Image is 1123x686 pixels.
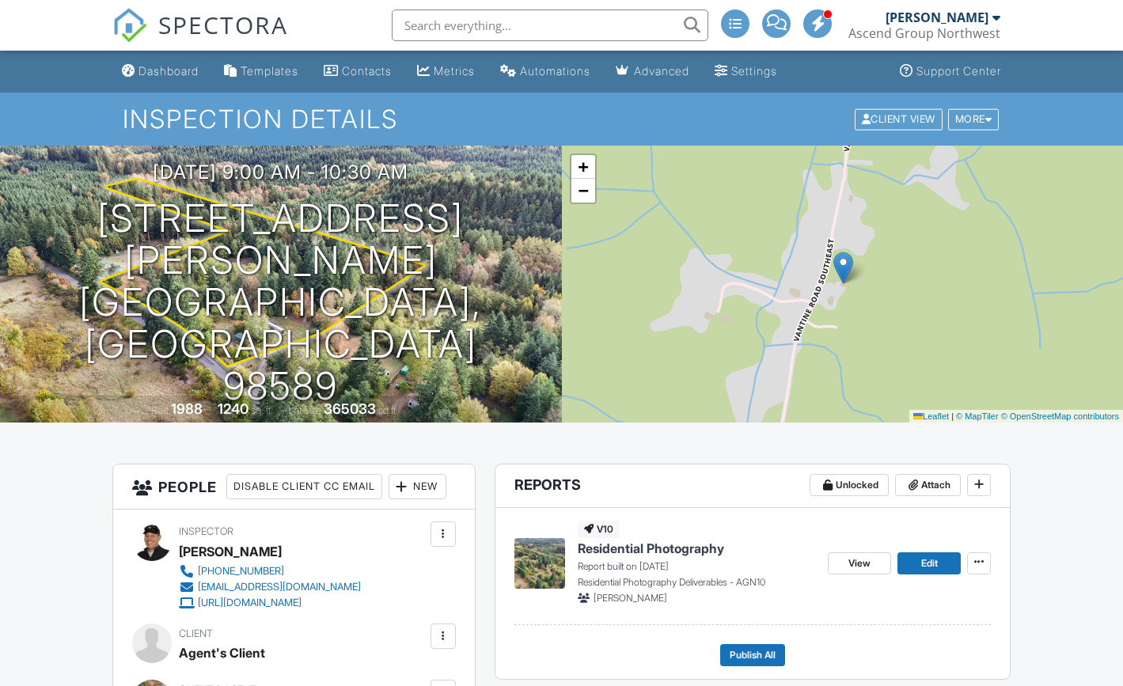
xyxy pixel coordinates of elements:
[411,57,481,86] a: Metrics
[112,21,288,55] a: SPECTORA
[913,411,949,421] a: Leaflet
[241,64,298,78] div: Templates
[848,25,1000,41] div: Ascend Group Northwest
[226,474,382,499] div: Disable Client CC Email
[116,57,205,86] a: Dashboard
[179,641,265,665] div: Agent's Client
[434,64,475,78] div: Metrics
[916,64,1001,78] div: Support Center
[342,64,392,78] div: Contacts
[171,400,203,417] div: 1988
[378,404,398,416] span: sq.ft.
[153,161,408,183] h3: [DATE] 9:00 am - 10:30 am
[113,464,475,510] h3: People
[179,595,361,611] a: [URL][DOMAIN_NAME]
[123,105,1001,133] h1: Inspection Details
[158,8,288,41] span: SPECTORA
[571,155,595,179] a: Zoom in
[218,400,249,417] div: 1240
[288,404,321,416] span: Lot Size
[179,563,361,579] a: [PHONE_NUMBER]
[179,525,233,537] span: Inspector
[218,57,305,86] a: Templates
[853,112,947,124] a: Client View
[151,404,169,416] span: Built
[609,57,696,86] a: Advanced
[578,180,588,200] span: −
[833,252,853,284] img: Marker
[112,8,147,43] img: The Best Home Inspection Software - Spectora
[138,64,199,78] div: Dashboard
[389,474,446,499] div: New
[948,108,1000,130] div: More
[708,57,783,86] a: Settings
[251,404,273,416] span: sq. ft.
[571,179,595,203] a: Zoom out
[198,581,361,593] div: [EMAIL_ADDRESS][DOMAIN_NAME]
[198,597,302,609] div: [URL][DOMAIN_NAME]
[1001,411,1119,421] a: © OpenStreetMap contributors
[392,9,708,41] input: Search everything...
[324,400,376,417] div: 365033
[179,627,213,639] span: Client
[731,64,777,78] div: Settings
[855,108,943,130] div: Client View
[893,57,1007,86] a: Support Center
[578,157,588,176] span: +
[494,57,597,86] a: Automations (Advanced)
[951,411,954,421] span: |
[25,198,537,407] h1: [STREET_ADDRESS][PERSON_NAME] [GEOGRAPHIC_DATA], [GEOGRAPHIC_DATA] 98589
[198,565,284,578] div: [PHONE_NUMBER]
[179,540,282,563] div: [PERSON_NAME]
[520,64,590,78] div: Automations
[886,9,988,25] div: [PERSON_NAME]
[317,57,398,86] a: Contacts
[956,411,999,421] a: © MapTiler
[179,579,361,595] a: [EMAIL_ADDRESS][DOMAIN_NAME]
[634,64,689,78] div: Advanced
